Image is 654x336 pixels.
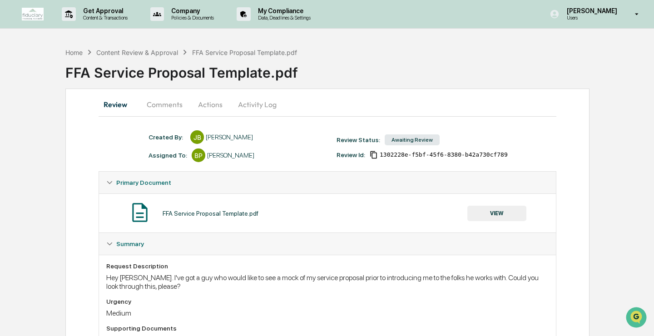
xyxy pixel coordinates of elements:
[251,15,315,21] p: Data, Deadlines & Settings
[149,152,187,159] div: Assigned To:
[192,148,205,162] div: BP
[99,233,556,255] div: Summary
[9,19,165,34] p: How can we help?
[31,79,115,86] div: We're available if you need us!
[106,325,549,332] div: Supporting Documents
[192,49,297,56] div: FFA Service Proposal Template.pdf
[65,57,654,81] div: FFA Service Proposal Template.pdf
[251,7,315,15] p: My Compliance
[76,15,132,21] p: Content & Transactions
[380,151,508,158] span: 1302228e-f5bf-45f6-8380-b42a730cf789
[90,154,110,161] span: Pylon
[467,206,526,221] button: VIEW
[206,133,253,141] div: [PERSON_NAME]
[129,201,151,224] img: Document Icon
[164,15,218,21] p: Policies & Documents
[139,94,190,115] button: Comments
[99,193,556,232] div: Primary Document
[385,134,440,145] div: Awaiting Review
[96,49,178,56] div: Content Review & Approval
[560,15,622,21] p: Users
[106,262,549,270] div: Request Description
[149,133,186,141] div: Created By: ‎ ‎
[62,111,116,127] a: 🗄️Attestations
[99,172,556,193] div: Primary Document
[18,114,59,124] span: Preclearance
[22,8,44,20] img: logo
[5,111,62,127] a: 🖐️Preclearance
[337,136,380,143] div: Review Status:
[116,179,171,186] span: Primary Document
[190,94,231,115] button: Actions
[190,130,204,144] div: JB
[9,115,16,123] div: 🖐️
[106,298,549,305] div: Urgency
[31,69,149,79] div: Start new chat
[164,7,218,15] p: Company
[18,132,57,141] span: Data Lookup
[116,240,144,247] span: Summary
[560,7,622,15] p: [PERSON_NAME]
[99,94,139,115] button: Review
[76,7,132,15] p: Get Approval
[106,273,549,291] div: Hey [PERSON_NAME]. I've got a guy who would like to see a mock of my service proposal prior to in...
[9,133,16,140] div: 🔎
[5,128,61,144] a: 🔎Data Lookup
[64,153,110,161] a: Powered byPylon
[65,49,83,56] div: Home
[231,94,284,115] button: Activity Log
[99,94,556,115] div: secondary tabs example
[337,151,365,158] div: Review Id:
[207,152,254,159] div: [PERSON_NAME]
[75,114,113,124] span: Attestations
[154,72,165,83] button: Start new chat
[106,309,549,317] div: Medium
[163,210,258,217] div: FFA Service Proposal Template.pdf
[66,115,73,123] div: 🗄️
[625,306,649,331] iframe: Open customer support
[9,69,25,86] img: 1746055101610-c473b297-6a78-478c-a979-82029cc54cd1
